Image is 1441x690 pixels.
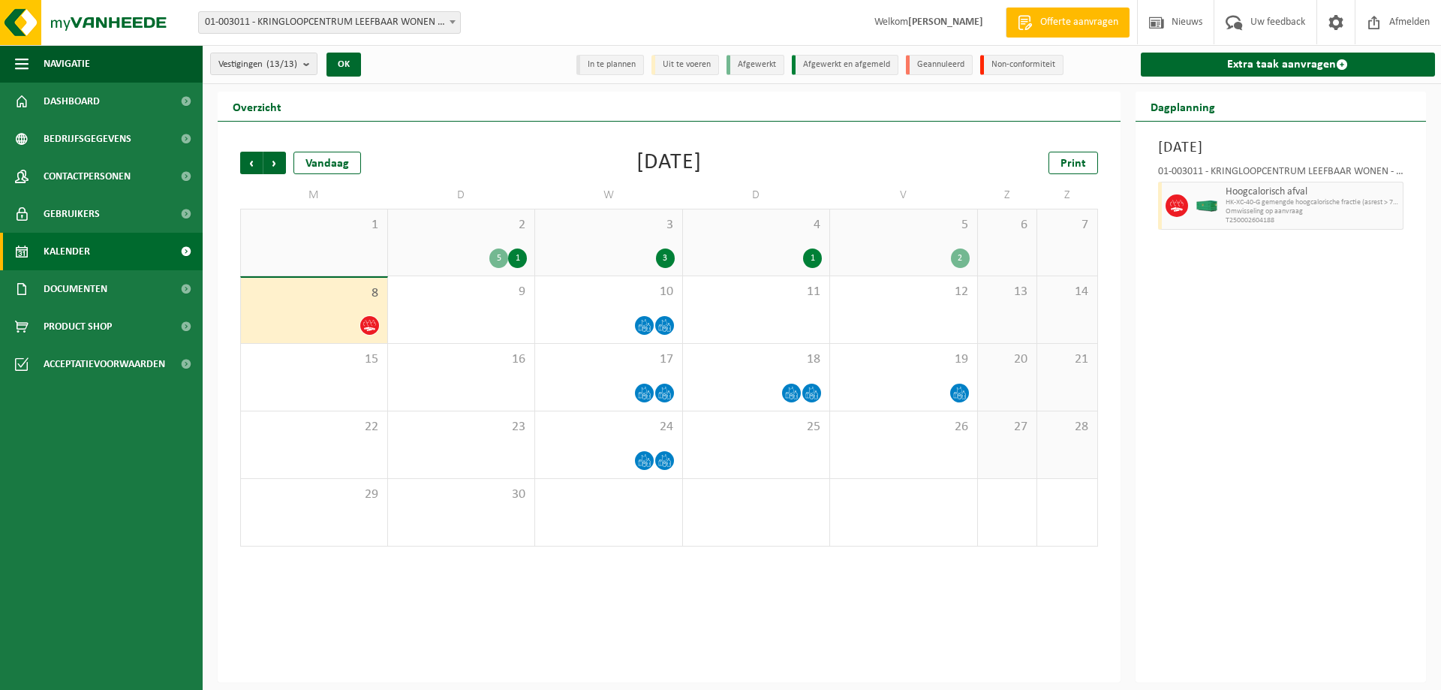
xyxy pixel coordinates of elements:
span: HK-XC-40-G gemengde hoogcalorische fractie (asrest > 7%) [1226,198,1400,207]
span: 15 [248,351,380,368]
span: 19 [838,351,970,368]
span: 8 [248,285,380,302]
span: Dashboard [44,83,100,120]
strong: [PERSON_NAME] [908,17,983,28]
iframe: chat widget [8,657,251,690]
span: 01-003011 - KRINGLOOPCENTRUM LEEFBAAR WONEN - RUDDERVOORDE [199,12,460,33]
button: OK [326,53,361,77]
span: 18 [690,351,823,368]
span: 14 [1045,284,1089,300]
div: 5 [489,249,508,268]
span: 27 [985,419,1030,435]
td: W [535,182,683,209]
li: Afgewerkt en afgemeld [792,55,898,75]
span: Gebruikers [44,195,100,233]
div: 1 [508,249,527,268]
span: 29 [248,487,380,503]
span: T250002604188 [1226,216,1400,225]
span: 9 [396,284,528,300]
span: 17 [543,351,675,368]
span: Documenten [44,270,107,308]
span: 01-003011 - KRINGLOOPCENTRUM LEEFBAAR WONEN - RUDDERVOORDE [198,11,461,34]
td: Z [1037,182,1097,209]
h2: Dagplanning [1136,92,1230,121]
span: Vestigingen [218,53,297,76]
span: Vorige [240,152,263,174]
span: Contactpersonen [44,158,131,195]
span: Hoogcalorisch afval [1226,186,1400,198]
span: 24 [543,419,675,435]
span: 20 [985,351,1030,368]
span: Print [1060,158,1086,170]
span: 6 [985,217,1030,234]
li: Non-conformiteit [980,55,1063,75]
span: 7 [1045,217,1089,234]
span: Offerte aanvragen [1036,15,1122,30]
span: 16 [396,351,528,368]
span: 30 [396,487,528,503]
div: Vandaag [293,152,361,174]
div: 3 [656,249,675,268]
span: Volgende [263,152,286,174]
td: V [830,182,978,209]
span: Navigatie [44,45,90,83]
span: Omwisseling op aanvraag [1226,207,1400,216]
h3: [DATE] [1158,137,1404,159]
span: 26 [838,419,970,435]
td: M [240,182,388,209]
div: 2 [951,249,970,268]
td: D [388,182,536,209]
span: 22 [248,419,380,435]
td: D [683,182,831,209]
span: 13 [985,284,1030,300]
div: [DATE] [636,152,702,174]
td: Z [978,182,1038,209]
span: Acceptatievoorwaarden [44,345,165,383]
a: Offerte aanvragen [1006,8,1130,38]
span: 28 [1045,419,1089,435]
a: Extra taak aanvragen [1141,53,1436,77]
span: Product Shop [44,308,112,345]
span: 12 [838,284,970,300]
li: Geannuleerd [906,55,973,75]
div: 1 [803,249,822,268]
li: Uit te voeren [651,55,719,75]
span: 11 [690,284,823,300]
button: Vestigingen(13/13) [210,53,317,75]
span: 10 [543,284,675,300]
span: 3 [543,217,675,234]
span: Kalender [44,233,90,270]
div: 01-003011 - KRINGLOOPCENTRUM LEEFBAAR WONEN - RUDDERVOORDE [1158,167,1404,182]
span: 23 [396,419,528,435]
li: Afgewerkt [727,55,784,75]
a: Print [1048,152,1098,174]
span: 1 [248,217,380,234]
span: 5 [838,217,970,234]
span: Bedrijfsgegevens [44,120,131,158]
h2: Overzicht [218,92,296,121]
span: 21 [1045,351,1089,368]
count: (13/13) [266,59,297,69]
img: HK-XC-40-GN-00 [1196,200,1218,212]
span: 4 [690,217,823,234]
span: 25 [690,419,823,435]
li: In te plannen [576,55,644,75]
span: 2 [396,217,528,234]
